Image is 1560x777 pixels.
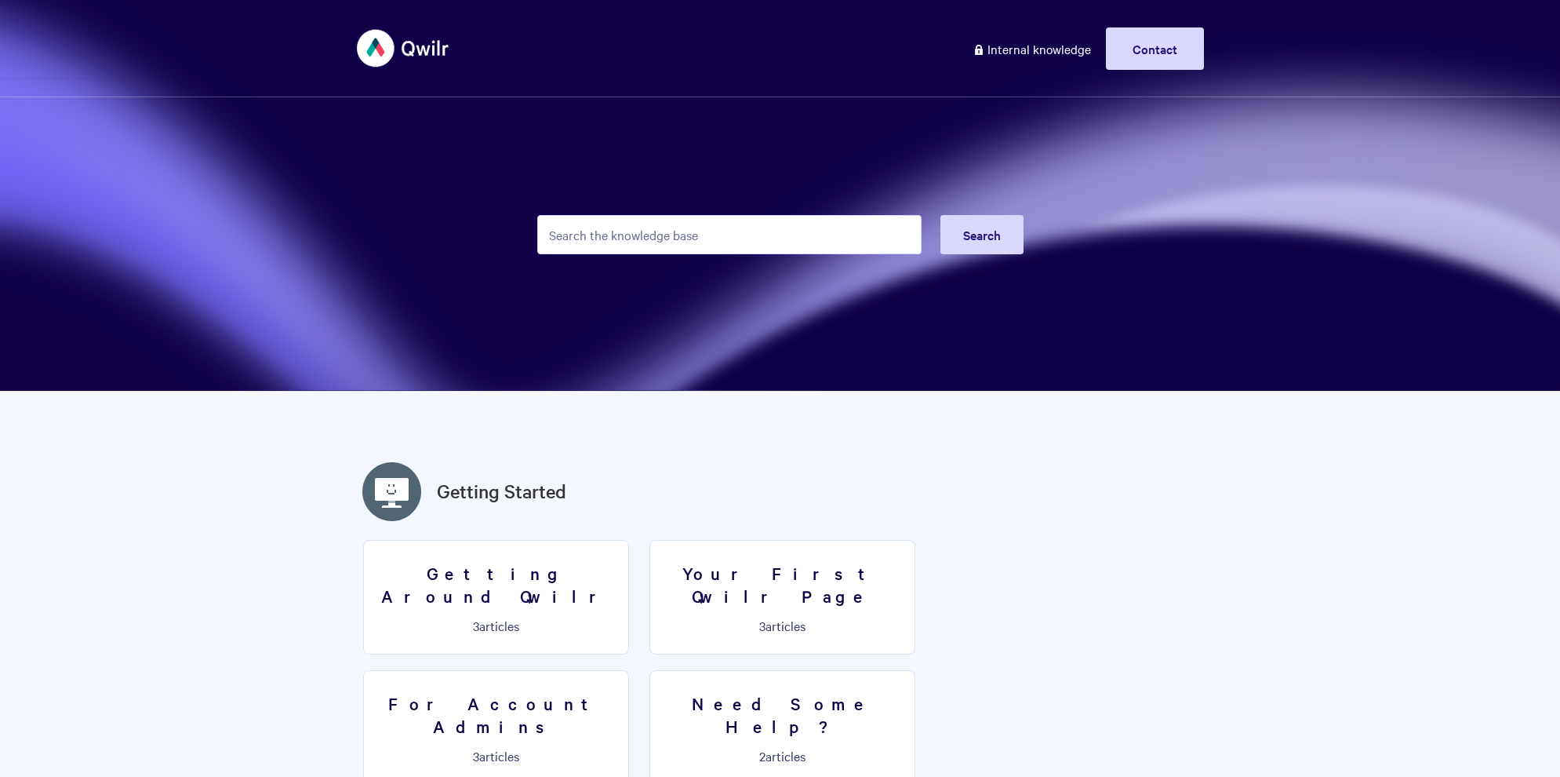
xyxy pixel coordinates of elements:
h3: Getting Around Qwilr [373,562,619,607]
span: 3 [473,747,479,764]
h3: For Account Admins [373,692,619,737]
span: 2 [759,747,765,764]
input: Search the knowledge base [537,215,922,254]
span: Search [963,226,1001,243]
p: articles [660,618,905,633]
h3: Your First Qwilr Page [660,562,905,607]
a: Internal knowledge [961,27,1103,70]
p: articles [373,749,619,763]
button: Search [940,215,1024,254]
a: Getting Started [437,477,566,505]
a: Getting Around Qwilr 3articles [363,540,629,655]
h3: Need Some Help? [660,692,905,737]
p: articles [373,618,619,633]
img: Qwilr Help Center [357,19,450,78]
p: articles [660,749,905,763]
span: 3 [759,617,765,634]
a: Your First Qwilr Page 3articles [649,540,915,655]
span: 3 [473,617,479,634]
a: Contact [1106,27,1204,70]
